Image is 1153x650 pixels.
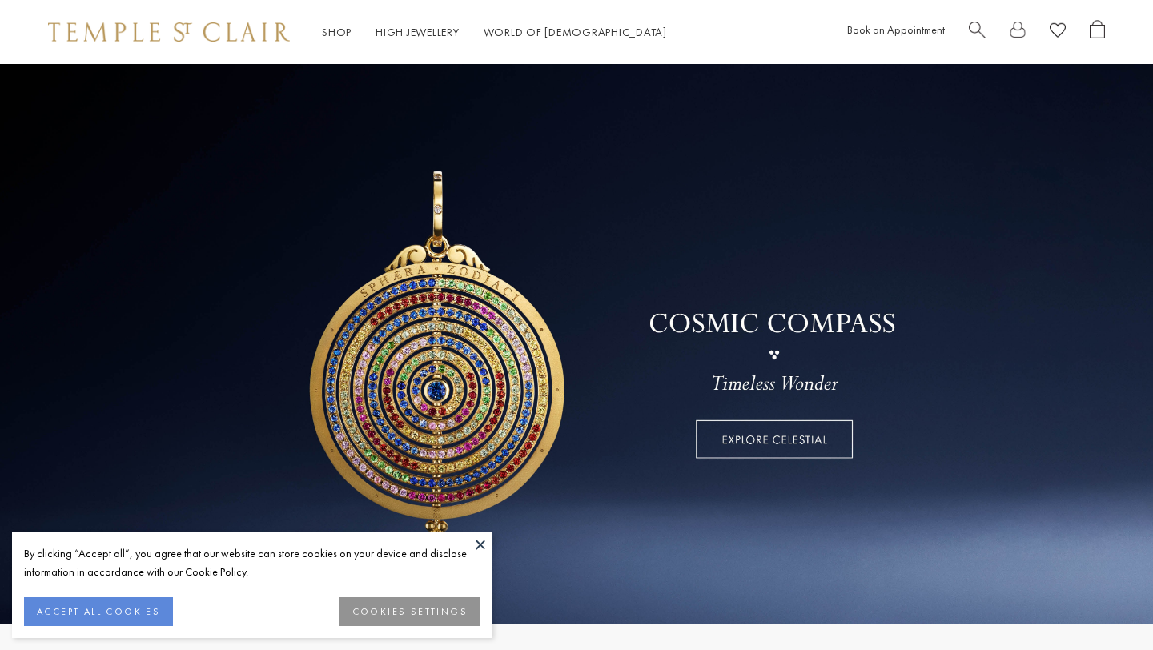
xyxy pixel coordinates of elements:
button: ACCEPT ALL COOKIES [24,597,173,626]
a: ShopShop [322,25,352,39]
div: By clicking “Accept all”, you agree that our website can store cookies on your device and disclos... [24,544,480,581]
a: Open Shopping Bag [1090,20,1105,45]
a: High JewelleryHigh Jewellery [376,25,460,39]
a: World of [DEMOGRAPHIC_DATA]World of [DEMOGRAPHIC_DATA] [484,25,667,39]
a: Search [969,20,986,45]
a: View Wishlist [1050,20,1066,45]
nav: Main navigation [322,22,667,42]
a: Book an Appointment [847,22,945,37]
button: COOKIES SETTINGS [339,597,480,626]
img: Temple St. Clair [48,22,290,42]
